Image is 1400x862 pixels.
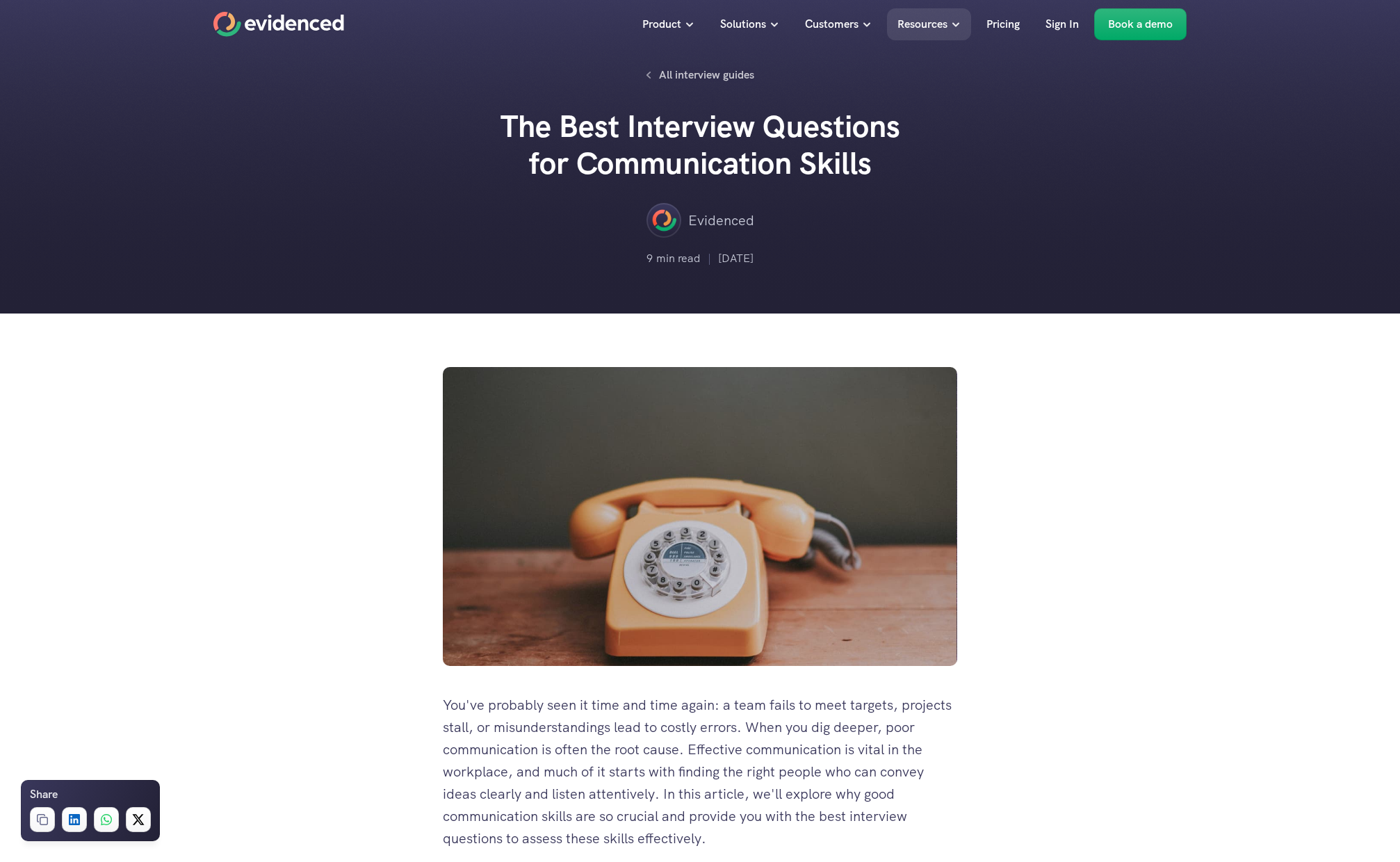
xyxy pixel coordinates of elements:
p: Pricing [986,15,1020,33]
p: Solutions [720,15,766,33]
p: 9 [646,250,653,268]
p: Evidenced [688,209,754,231]
p: [DATE] [718,250,754,268]
p: You've probably seen it time and time again: a team fails to meet targets, projects stall, or mis... [443,694,957,849]
p: | [708,250,711,268]
p: Sign In [1045,15,1079,33]
p: Product [642,15,681,33]
img: "" [646,203,681,238]
img: Old telephone [443,367,957,666]
h6: Share [30,786,58,804]
p: Customers [805,15,858,33]
p: Resources [897,15,947,33]
p: All interview guides [659,66,754,84]
a: Sign In [1035,8,1089,40]
a: Pricing [976,8,1030,40]
a: Home [213,12,344,37]
p: min read [656,250,701,268]
a: Book a demo [1094,8,1187,40]
h2: The Best Interview Questions for Communication Skills [491,108,909,182]
p: Book a demo [1108,15,1173,33]
a: All interview guides [638,63,762,88]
